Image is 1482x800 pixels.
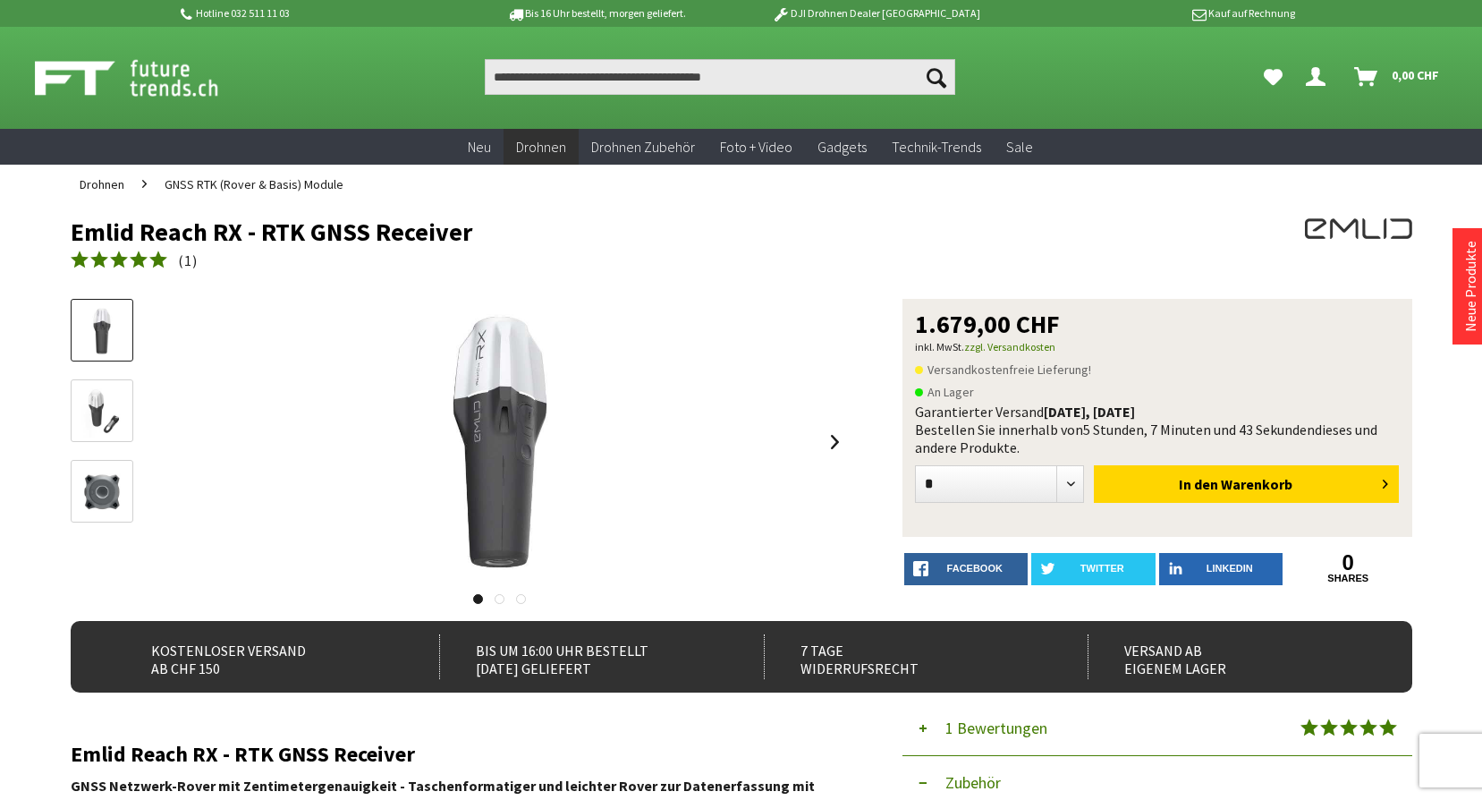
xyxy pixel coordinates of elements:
[1207,563,1253,574] span: LinkedIn
[915,311,1060,336] span: 1.679,00 CHF
[591,138,695,156] span: Drohnen Zubehör
[71,165,133,204] a: Drohnen
[71,250,198,272] a: (1)
[156,165,352,204] a: GNSS RTK (Rover & Basis) Module
[1255,59,1291,95] a: Meine Favoriten
[915,336,1400,358] p: inkl. MwSt.
[915,359,1091,380] span: Versandkostenfreie Lieferung!
[71,743,849,766] h2: Emlid Reach RX - RTK GNSS Receiver
[892,138,981,156] span: Technik-Trends
[1031,553,1156,585] a: twitter
[764,634,1049,679] div: 7 Tage Widerrufsrecht
[468,138,491,156] span: Neu
[720,138,792,156] span: Foto + Video
[1006,138,1033,156] span: Sale
[1392,61,1439,89] span: 0,00 CHF
[516,138,566,156] span: Drohnen
[80,176,124,192] span: Drohnen
[918,59,955,95] button: Suchen
[1347,59,1448,95] a: Warenkorb
[879,129,994,166] a: Technik-Trends
[485,59,955,95] input: Produkt, Marke, Kategorie, EAN, Artikelnummer…
[178,251,198,269] span: ( )
[707,129,805,166] a: Foto + Video
[1179,475,1218,493] span: In den
[1016,3,1295,24] p: Kauf auf Rechnung
[904,553,1029,585] a: facebook
[817,138,867,156] span: Gadgets
[805,129,879,166] a: Gadgets
[1305,218,1412,239] img: EMLID
[1461,241,1479,332] a: Neue Produkte
[357,299,643,585] img: Emlid Reach RX - RTK GNSS Receiver
[178,3,457,24] p: Hotline 032 511 11 03
[76,305,128,357] img: Vorschau: Emlid Reach RX - RTK GNSS Receiver
[439,634,724,679] div: Bis um 16:00 Uhr bestellt [DATE] geliefert
[1083,421,1315,438] span: 5 Stunden, 7 Minuten und 43 Sekunden
[1159,553,1283,585] a: LinkedIn
[915,381,974,403] span: An Lager
[504,129,579,166] a: Drohnen
[184,251,192,269] span: 1
[1044,403,1135,421] b: [DATE], [DATE]
[1080,563,1124,574] span: twitter
[1299,59,1340,95] a: Dein Konto
[947,563,1003,574] span: facebook
[1088,634,1373,679] div: Versand ab eigenem Lager
[579,129,707,166] a: Drohnen Zubehör
[736,3,1015,24] p: DJI Drohnen Dealer [GEOGRAPHIC_DATA]
[902,702,1412,756] button: 1 Bewertungen
[457,3,736,24] p: Bis 16 Uhr bestellt, morgen geliefert.
[1286,553,1410,573] a: 0
[115,634,401,679] div: Kostenloser Versand ab CHF 150
[915,403,1400,456] div: Garantierter Versand Bestellen Sie innerhalb von dieses und andere Produkte.
[1286,573,1410,584] a: shares
[994,129,1046,166] a: Sale
[1221,475,1292,493] span: Warenkorb
[455,129,504,166] a: Neu
[71,218,1144,245] h1: Emlid Reach RX - RTK GNSS Receiver
[165,176,343,192] span: GNSS RTK (Rover & Basis) Module
[35,55,258,100] img: Shop Futuretrends - zur Startseite wechseln
[1094,465,1399,503] button: In den Warenkorb
[964,340,1055,353] a: zzgl. Versandkosten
